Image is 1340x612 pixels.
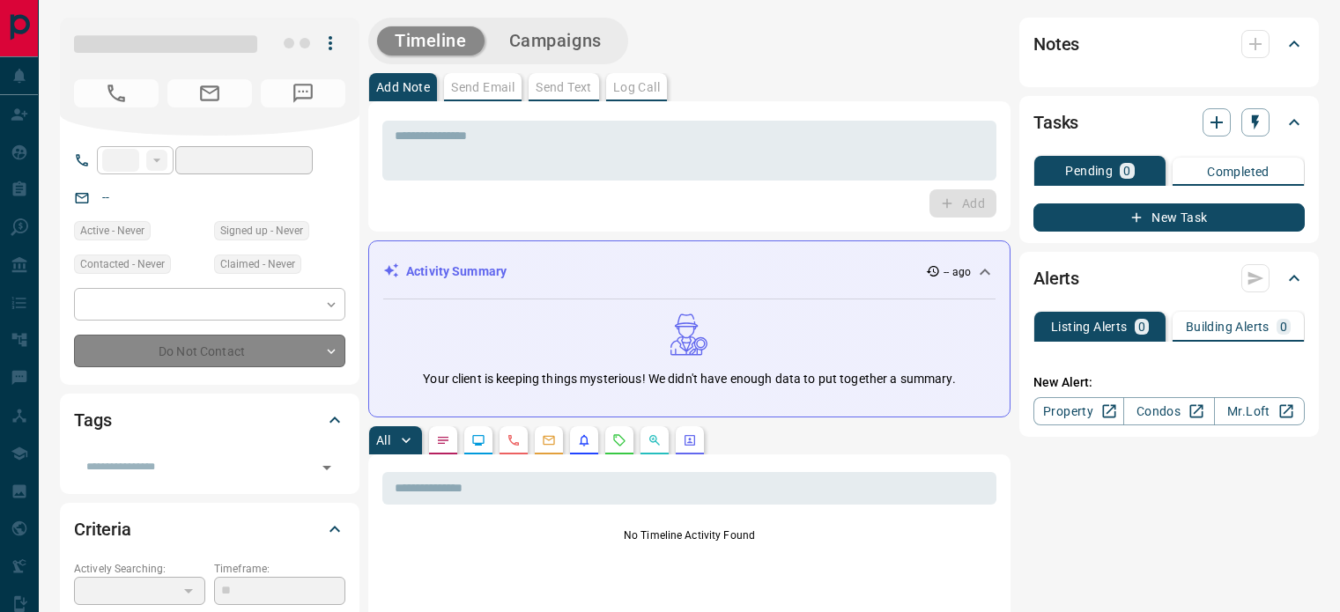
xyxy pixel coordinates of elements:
[507,433,521,447] svg: Calls
[648,433,662,447] svg: Opportunities
[74,406,111,434] h2: Tags
[383,255,996,288] div: Activity Summary-- ago
[220,255,295,273] span: Claimed - Never
[376,81,430,93] p: Add Note
[436,433,450,447] svg: Notes
[382,527,996,543] p: No Timeline Activity Found
[102,190,109,204] a: --
[1033,23,1305,65] div: Notes
[1033,101,1305,144] div: Tasks
[1186,321,1270,333] p: Building Alerts
[376,434,390,446] p: All
[1033,257,1305,299] div: Alerts
[1065,165,1113,177] p: Pending
[423,370,955,388] p: Your client is keeping things mysterious! We didn't have enough data to put together a summary.
[1033,264,1079,292] h2: Alerts
[74,399,345,441] div: Tags
[1033,397,1124,425] a: Property
[214,561,345,577] p: Timeframe:
[167,79,252,107] span: No Email
[542,433,556,447] svg: Emails
[80,222,144,240] span: Active - Never
[1214,397,1305,425] a: Mr.Loft
[1033,30,1079,58] h2: Notes
[315,455,339,480] button: Open
[492,26,619,55] button: Campaigns
[74,79,159,107] span: No Number
[74,508,345,550] div: Criteria
[1033,203,1305,232] button: New Task
[1138,321,1145,333] p: 0
[406,262,507,281] p: Activity Summary
[377,26,485,55] button: Timeline
[1207,166,1270,178] p: Completed
[1280,321,1287,333] p: 0
[1051,321,1128,333] p: Listing Alerts
[74,515,131,543] h2: Criteria
[1033,108,1078,136] h2: Tasks
[1033,373,1305,392] p: New Alert:
[577,433,591,447] svg: Listing Alerts
[1123,165,1130,177] p: 0
[612,433,626,447] svg: Requests
[74,561,205,577] p: Actively Searching:
[1123,397,1214,425] a: Condos
[944,264,971,280] p: -- ago
[80,255,165,273] span: Contacted - Never
[261,79,345,107] span: No Number
[683,433,697,447] svg: Agent Actions
[220,222,303,240] span: Signed up - Never
[74,335,345,367] div: Do Not Contact
[471,433,485,447] svg: Lead Browsing Activity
